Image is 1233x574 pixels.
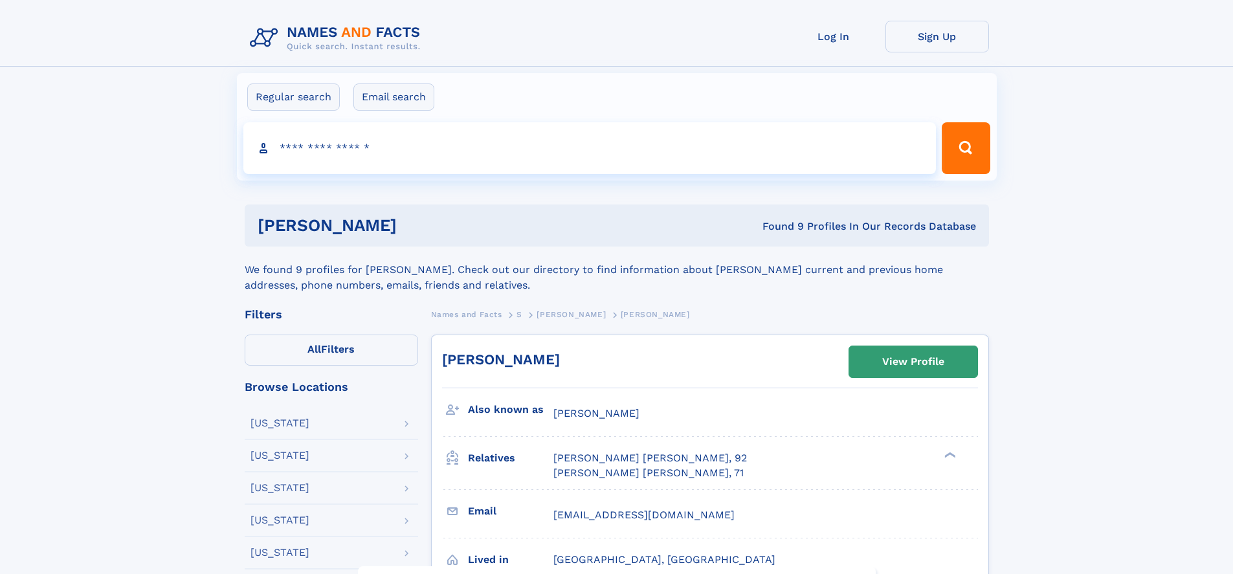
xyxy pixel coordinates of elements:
span: [GEOGRAPHIC_DATA], [GEOGRAPHIC_DATA] [553,553,775,566]
span: All [307,343,321,355]
button: Search Button [942,122,990,174]
label: Filters [245,335,418,366]
span: S [517,310,522,319]
div: [US_STATE] [250,450,309,461]
img: Logo Names and Facts [245,21,431,56]
span: [PERSON_NAME] [537,310,606,319]
div: [US_STATE] [250,547,309,558]
h3: Relatives [468,447,553,469]
a: [PERSON_NAME] [537,306,606,322]
div: [US_STATE] [250,418,309,428]
div: View Profile [882,347,944,377]
div: [US_STATE] [250,515,309,525]
label: Regular search [247,83,340,111]
input: search input [243,122,937,174]
a: Names and Facts [431,306,502,322]
a: Sign Up [885,21,989,52]
a: [PERSON_NAME] [PERSON_NAME], 71 [553,466,744,480]
div: Filters [245,309,418,320]
h1: [PERSON_NAME] [258,217,580,234]
div: ❯ [941,451,957,459]
div: Found 9 Profiles In Our Records Database [579,219,976,234]
span: [PERSON_NAME] [621,310,690,319]
span: [EMAIL_ADDRESS][DOMAIN_NAME] [553,509,735,521]
a: Log In [782,21,885,52]
a: [PERSON_NAME] [442,351,560,368]
a: [PERSON_NAME] [PERSON_NAME], 92 [553,451,747,465]
h3: Email [468,500,553,522]
a: View Profile [849,346,977,377]
div: We found 9 profiles for [PERSON_NAME]. Check out our directory to find information about [PERSON_... [245,247,989,293]
label: Email search [353,83,434,111]
h3: Lived in [468,549,553,571]
div: [US_STATE] [250,483,309,493]
a: S [517,306,522,322]
span: [PERSON_NAME] [553,407,639,419]
h3: Also known as [468,399,553,421]
div: Browse Locations [245,381,418,393]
